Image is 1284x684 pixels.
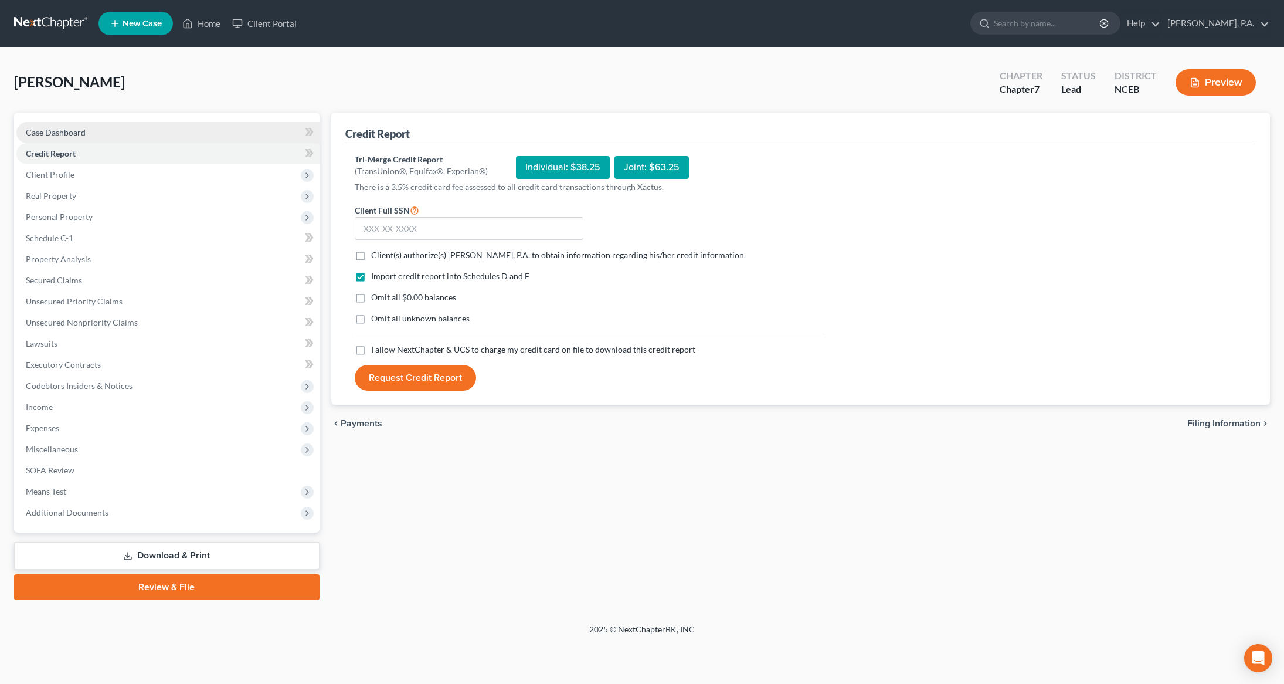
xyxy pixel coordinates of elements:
span: Lawsuits [26,338,57,348]
span: Unsecured Nonpriority Claims [26,317,138,327]
div: Open Intercom Messenger [1244,644,1272,672]
span: Executory Contracts [26,360,101,370]
button: Preview [1176,69,1256,96]
span: Personal Property [26,212,93,222]
a: Secured Claims [16,270,320,291]
div: Chapter [1000,69,1042,83]
span: Filing Information [1187,419,1261,428]
span: Schedule C-1 [26,233,73,243]
div: (TransUnion®, Equifax®, Experian®) [355,165,488,177]
span: Omit all $0.00 balances [371,292,456,302]
span: Unsecured Priority Claims [26,296,123,306]
a: Help [1121,13,1160,34]
a: Case Dashboard [16,122,320,143]
span: I allow NextChapter & UCS to charge my credit card on file to download this credit report [371,344,695,354]
a: Lawsuits [16,333,320,354]
span: Income [26,402,53,412]
input: Search by name... [994,12,1101,34]
span: Real Property [26,191,76,201]
span: Client Full SSN [355,205,410,215]
i: chevron_left [331,419,341,428]
span: Property Analysis [26,254,91,264]
div: Individual: $38.25 [516,156,610,179]
button: chevron_left Payments [331,419,382,428]
span: Client Profile [26,170,74,180]
div: Lead [1061,83,1096,96]
div: Status [1061,69,1096,83]
span: Import credit report into Schedules D and F [371,271,529,281]
a: Property Analysis [16,249,320,270]
span: Additional Documents [26,507,108,517]
div: Joint: $63.25 [614,156,689,179]
span: 7 [1034,83,1040,94]
span: [PERSON_NAME] [14,73,125,90]
button: Filing Information chevron_right [1187,419,1270,428]
div: Chapter [1000,83,1042,96]
span: New Case [123,19,162,28]
i: chevron_right [1261,419,1270,428]
span: Secured Claims [26,275,82,285]
a: [PERSON_NAME], P.A. [1161,13,1269,34]
span: Payments [341,419,382,428]
a: Unsecured Nonpriority Claims [16,312,320,333]
span: Omit all unknown balances [371,313,470,323]
span: Miscellaneous [26,444,78,454]
div: 2025 © NextChapterBK, INC [308,624,976,645]
a: SOFA Review [16,460,320,481]
span: Case Dashboard [26,127,86,137]
span: Means Test [26,486,66,496]
a: Executory Contracts [16,354,320,375]
div: Tri-Merge Credit Report [355,154,488,165]
a: Credit Report [16,143,320,164]
div: NCEB [1115,83,1157,96]
a: Download & Print [14,542,320,570]
button: Request Credit Report [355,365,476,391]
span: SOFA Review [26,465,74,475]
a: Home [176,13,226,34]
a: Unsecured Priority Claims [16,291,320,312]
div: Credit Report [345,127,410,141]
a: Schedule C-1 [16,228,320,249]
div: District [1115,69,1157,83]
input: XXX-XX-XXXX [355,217,583,241]
span: Codebtors Insiders & Notices [26,381,133,391]
span: Expenses [26,423,59,433]
span: Credit Report [26,148,76,158]
span: Client(s) authorize(s) [PERSON_NAME], P.A. to obtain information regarding his/her credit informa... [371,250,746,260]
a: Review & File [14,574,320,600]
p: There is a 3.5% credit card fee assessed to all credit card transactions through Xactus. [355,181,824,193]
a: Client Portal [226,13,303,34]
